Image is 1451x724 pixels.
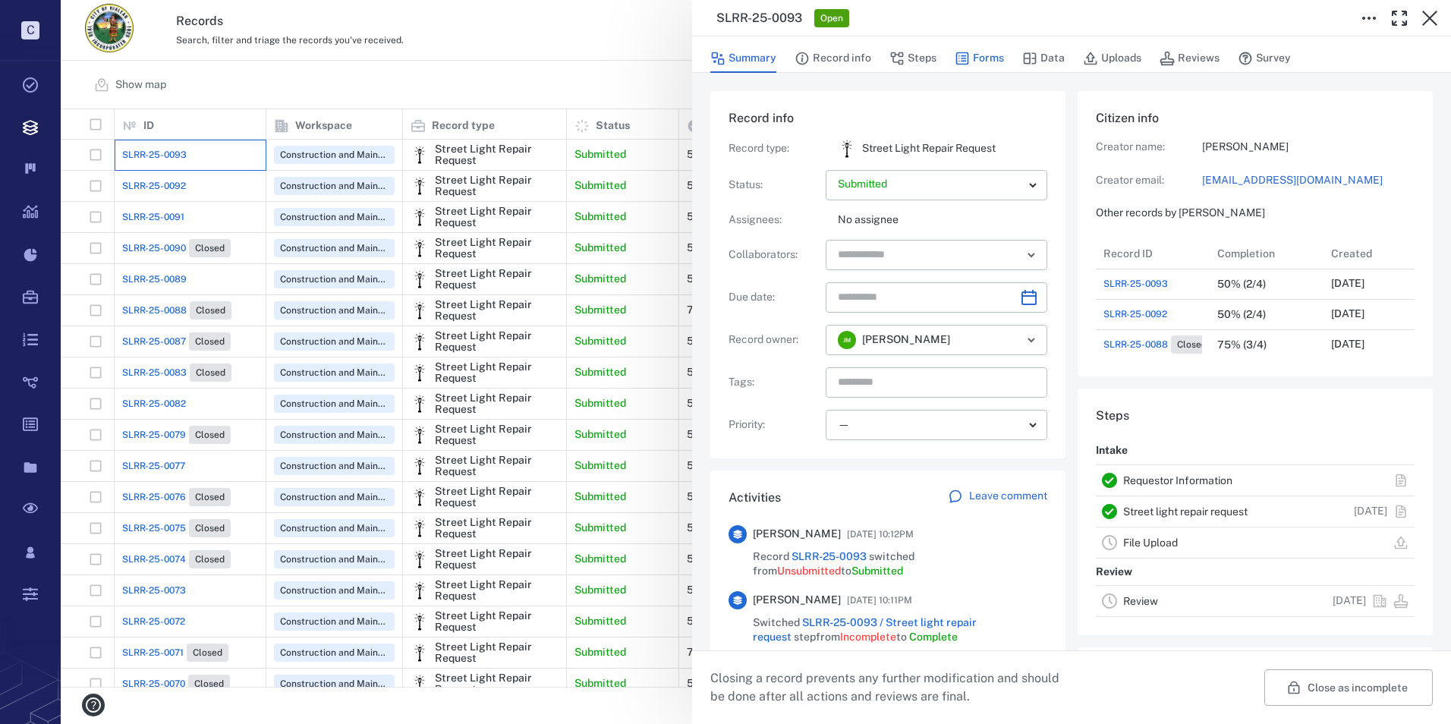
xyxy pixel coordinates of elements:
[817,12,846,25] span: Open
[1331,307,1364,322] p: [DATE]
[1078,389,1433,647] div: StepsIntakeRequestor InformationStreet light repair request[DATE]File UploadReviewReview[DATE]
[729,375,820,390] p: Tags :
[1103,307,1167,321] a: SLRR-25-0092
[795,44,871,73] button: Record info
[1202,140,1415,155] p: [PERSON_NAME]
[840,631,896,643] span: Incomplete
[1096,238,1210,269] div: Record ID
[710,91,1065,471] div: Record infoRecord type:icon Street Light Repair RequestStreet Light Repair RequestStatus:Assignee...
[862,332,950,348] span: [PERSON_NAME]
[21,21,39,39] p: C
[1021,244,1042,266] button: Open
[729,417,820,433] p: Priority :
[1022,44,1065,73] button: Data
[1103,338,1168,351] span: SLRR-25-0088
[1096,437,1128,464] p: Intake
[1123,537,1178,549] a: File Upload
[1096,109,1415,127] h6: Citizen info
[34,11,65,24] span: Help
[753,593,841,608] span: [PERSON_NAME]
[1415,3,1445,33] button: Close
[1123,595,1158,607] a: Review
[1384,3,1415,33] button: Toggle Fullscreen
[729,332,820,348] p: Record owner :
[1354,504,1387,519] p: [DATE]
[1014,282,1044,313] button: Choose date
[1333,593,1366,609] p: [DATE]
[729,212,820,228] p: Assignees :
[838,140,856,158] img: icon Street Light Repair Request
[969,489,1047,504] p: Leave comment
[1123,505,1248,518] a: Street light repair request
[1096,206,1415,221] p: Other records by [PERSON_NAME]
[1103,232,1153,275] div: Record ID
[838,212,1047,228] p: No assignee
[862,141,996,156] p: Street Light Repair Request
[1331,276,1364,291] p: [DATE]
[1096,407,1415,425] h6: Steps
[1160,44,1220,73] button: Reviews
[1331,337,1364,352] p: [DATE]
[716,9,802,27] h3: SLRR-25-0093
[1096,173,1202,188] p: Creator email:
[729,290,820,305] p: Due date :
[777,565,841,577] span: Unsubmitted
[1324,238,1437,269] div: Created
[710,669,1072,706] p: Closing a record prevents any further modification and should be done after all actions and revie...
[1096,140,1202,155] p: Creator name:
[909,631,958,643] span: Complete
[753,616,977,644] a: SLRR-25-0093 / Street light repair request
[1202,173,1415,188] a: [EMAIL_ADDRESS][DOMAIN_NAME]
[847,525,914,543] span: [DATE] 10:12PM
[729,178,820,193] p: Status :
[1103,277,1168,291] a: SLRR-25-0093
[1103,335,1213,354] a: SLRR-25-0088Closed
[1021,329,1042,351] button: Open
[838,177,1023,192] p: Submitted
[838,140,856,158] div: Street Light Repair Request
[1096,559,1132,586] p: Review
[753,615,1047,645] span: Switched step from to
[1083,44,1141,73] button: Uploads
[1174,338,1210,351] span: Closed
[1217,279,1266,290] div: 50% (2/4)
[1264,669,1433,706] button: Close as incomplete
[838,331,856,349] div: J M
[729,141,820,156] p: Record type :
[1078,91,1433,389] div: Citizen infoCreator name:[PERSON_NAME]Creator email:[EMAIL_ADDRESS][DOMAIN_NAME]Other records by ...
[792,550,867,562] a: SLRR-25-0093
[847,591,912,609] span: [DATE] 10:11PM
[1238,44,1291,73] button: Survey
[1123,474,1232,486] a: Requestor Information
[1217,309,1266,320] div: 50% (2/4)
[729,489,781,507] h6: Activities
[1331,232,1372,275] div: Created
[1210,238,1324,269] div: Completion
[948,489,1047,507] a: Leave comment
[1217,232,1275,275] div: Completion
[851,565,903,577] span: Submitted
[1217,339,1267,351] div: 75% (3/4)
[838,416,1023,433] div: —
[955,44,1004,73] button: Forms
[710,44,776,73] button: Summary
[753,549,1047,579] span: Record switched from to
[729,109,1047,127] h6: Record info
[1354,3,1384,33] button: Toggle to Edit Boxes
[729,247,820,263] p: Collaborators :
[753,527,841,542] span: [PERSON_NAME]
[889,44,936,73] button: Steps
